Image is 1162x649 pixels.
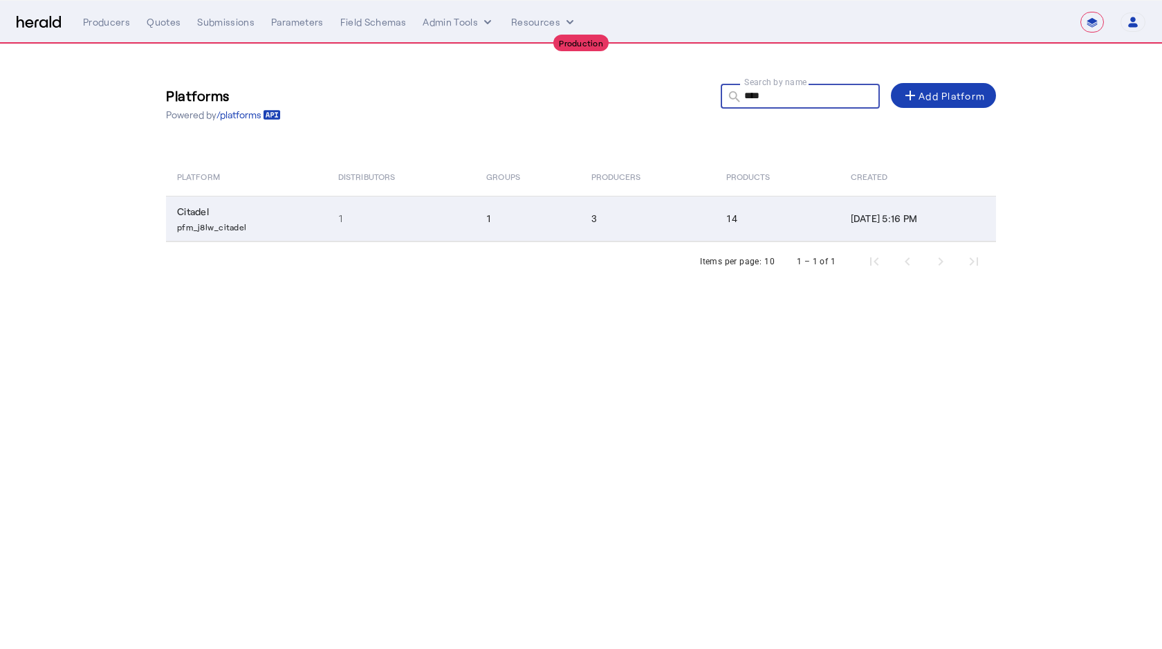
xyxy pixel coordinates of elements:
img: Herald Logo [17,16,61,29]
div: Add Platform [902,87,985,104]
button: Resources dropdown menu [511,15,577,29]
div: Items per page: [700,255,762,268]
td: 1 [327,196,475,241]
div: Production [553,35,609,51]
a: /platforms [216,108,281,122]
h3: Platforms [166,86,281,105]
div: Parameters [271,15,324,29]
div: Producers [83,15,130,29]
p: Powered by [166,108,281,122]
td: Citadel [166,196,327,241]
th: Products [715,157,840,196]
p: pfm_j8lw_citadel [177,219,322,232]
mat-icon: add [902,87,919,104]
td: [DATE] 5:16 PM [840,196,997,241]
div: Field Schemas [340,15,407,29]
th: Producers [580,157,715,196]
div: Quotes [147,15,181,29]
button: internal dropdown menu [423,15,495,29]
button: Add Platform [891,83,996,108]
th: Created [840,157,997,196]
td: 1 [475,196,580,241]
th: Groups [475,157,580,196]
mat-label: Search by name [744,77,807,86]
td: 14 [715,196,840,241]
th: Platform [166,157,327,196]
th: Distributors [327,157,475,196]
mat-icon: search [721,89,744,107]
div: 10 [764,255,775,268]
div: 1 – 1 of 1 [797,255,836,268]
td: 3 [580,196,715,241]
div: Submissions [197,15,255,29]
